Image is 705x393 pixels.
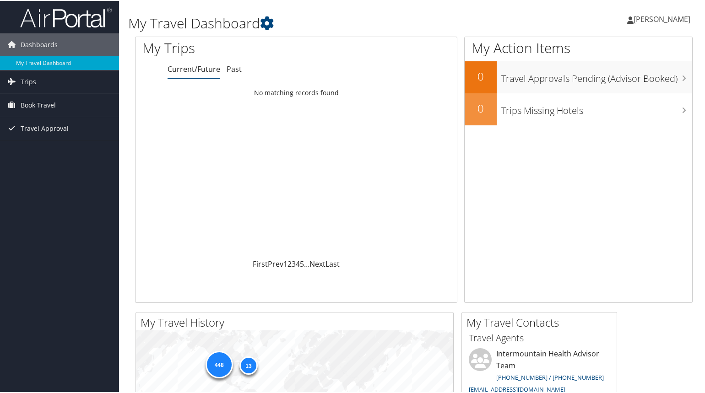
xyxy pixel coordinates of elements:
[21,93,56,116] span: Book Travel
[21,70,36,92] span: Trips
[300,258,304,268] a: 5
[21,32,58,55] span: Dashboards
[142,38,316,57] h1: My Trips
[287,258,292,268] a: 2
[136,84,457,100] td: No matching records found
[21,116,69,139] span: Travel Approval
[501,67,692,84] h3: Travel Approvals Pending (Advisor Booked)
[268,258,283,268] a: Prev
[325,258,340,268] a: Last
[469,331,610,344] h3: Travel Agents
[465,68,497,83] h2: 0
[283,258,287,268] a: 1
[496,372,604,381] a: [PHONE_NUMBER] / [PHONE_NUMBER]
[239,355,258,374] div: 13
[466,314,617,329] h2: My Travel Contacts
[168,63,220,73] a: Current/Future
[20,6,112,27] img: airportal-logo.png
[296,258,300,268] a: 4
[465,60,692,92] a: 0Travel Approvals Pending (Advisor Booked)
[292,258,296,268] a: 3
[253,258,268,268] a: First
[128,13,509,32] h1: My Travel Dashboard
[465,100,497,115] h2: 0
[141,314,453,329] h2: My Travel History
[465,38,692,57] h1: My Action Items
[634,13,690,23] span: [PERSON_NAME]
[227,63,242,73] a: Past
[627,5,700,32] a: [PERSON_NAME]
[501,99,692,116] h3: Trips Missing Hotels
[465,92,692,124] a: 0Trips Missing Hotels
[205,350,233,377] div: 448
[469,384,565,393] a: [EMAIL_ADDRESS][DOMAIN_NAME]
[309,258,325,268] a: Next
[304,258,309,268] span: …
